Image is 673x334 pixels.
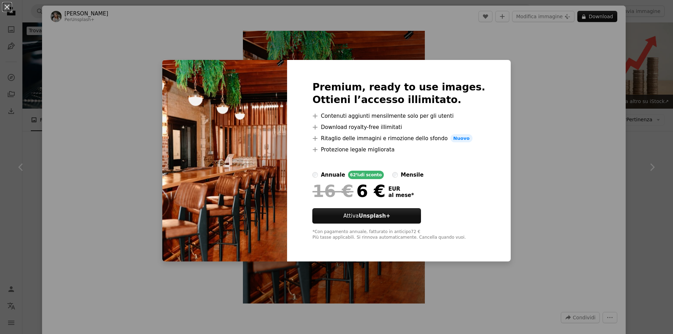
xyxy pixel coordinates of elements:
li: Download royalty-free illimitati [312,123,485,131]
div: annuale [321,171,345,179]
li: Ritaglio delle immagini e rimozione dello sfondo [312,134,485,143]
input: mensile [392,172,398,178]
div: 62% di sconto [348,171,384,179]
img: premium_photo-1753199908676-00940d0e2f9d [162,60,287,262]
div: *Con pagamento annuale, fatturato in anticipo 72 € Più tasse applicabili. Si rinnova automaticame... [312,229,485,240]
span: 16 € [312,182,353,200]
li: Contenuti aggiunti mensilmente solo per gli utenti [312,112,485,120]
h2: Premium, ready to use images. Ottieni l’accesso illimitato. [312,81,485,106]
li: Protezione legale migliorata [312,145,485,154]
button: AttivaUnsplash+ [312,208,421,224]
input: annuale62%di sconto [312,172,318,178]
span: al mese * [388,192,414,198]
strong: Unsplash+ [359,213,390,219]
span: Nuovo [450,134,472,143]
span: EUR [388,186,414,192]
div: 6 € [312,182,385,200]
div: mensile [401,171,423,179]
